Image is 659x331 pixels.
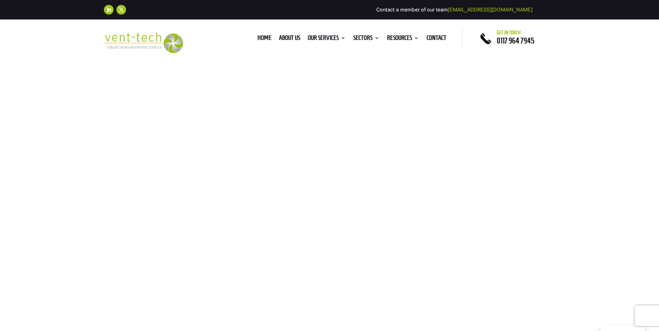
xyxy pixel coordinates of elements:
[497,30,521,35] span: Get in touch
[387,35,419,43] a: Resources
[104,5,114,15] a: Follow on LinkedIn
[279,35,300,43] a: About us
[257,35,271,43] a: Home
[427,35,446,43] a: Contact
[104,33,183,53] img: 2023-09-27T08_35_16.549ZVENT-TECH---Clear-background
[376,7,533,13] span: Contact a member of our team
[116,5,126,15] a: Follow on X
[353,35,379,43] a: Sectors
[448,7,533,13] a: [EMAIL_ADDRESS][DOMAIN_NAME]
[308,35,346,43] a: Our Services
[497,36,534,45] a: 0117 964 7945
